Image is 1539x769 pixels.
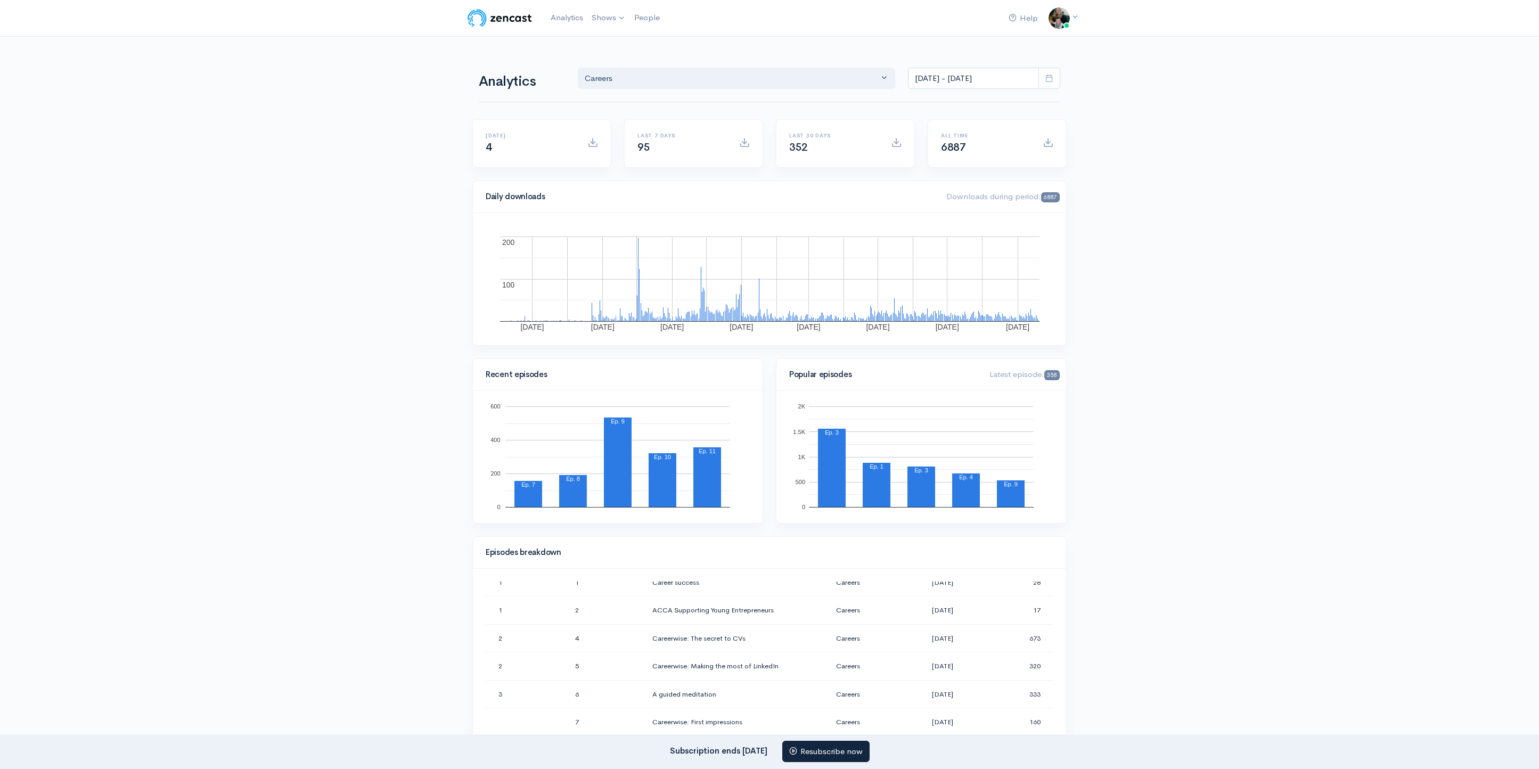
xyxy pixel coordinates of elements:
td: Careers [828,680,901,708]
a: Help [1004,7,1042,30]
text: 400 [490,437,500,443]
td: 5 [567,652,644,681]
text: Ep. 11 [699,448,716,454]
td: Careerwise: Making the most of LinkedIn [644,652,828,681]
td: Careerwise: First impressions [644,708,828,737]
td: 17 [985,596,1053,625]
span: 95 [637,141,650,154]
button: Careers [578,68,895,89]
td: Careers [828,624,901,652]
td: 1 [486,568,567,596]
text: Ep. 10 [654,454,671,460]
td: Careers [828,708,901,737]
text: 100 [502,281,515,289]
h4: Recent episodes [486,370,743,379]
a: Analytics [546,6,587,29]
td: ACCA Supporting Young Entrepreneurs [644,596,828,625]
a: Shows [587,6,630,30]
td: [DATE] [901,680,985,708]
td: 28 [985,568,1053,596]
text: 2K [798,403,806,410]
h6: Last 7 days [637,133,726,138]
td: 1 [567,568,644,596]
span: Latest episode: [989,369,1060,379]
h4: Daily downloads [486,192,934,201]
text: Ep. 7 [521,481,535,488]
td: Careers [828,596,901,625]
text: Ep. 8 [566,476,580,482]
text: 0 [497,504,500,510]
td: Careers [828,568,901,596]
img: ... [1049,7,1070,29]
text: [DATE] [936,323,959,331]
text: Ep. 9 [611,418,625,424]
svg: A chart. [486,404,750,510]
span: 6887 [1041,192,1060,202]
td: 3 [486,680,567,708]
td: 333 [985,680,1053,708]
td: Careerwise: The secret to CVs [644,624,828,652]
td: [DATE] [901,596,985,625]
div: Careers [585,72,879,85]
text: Ep. 9 [1004,481,1018,487]
text: 200 [502,238,515,247]
text: 0 [802,504,805,510]
td: [DATE] [901,624,985,652]
text: 200 [490,470,500,477]
a: People [630,6,664,29]
text: Ep. 3 [914,467,928,473]
text: [DATE] [866,323,889,331]
td: 7 [567,708,644,737]
text: 600 [490,403,500,410]
td: [DATE] [901,568,985,596]
text: [DATE] [1006,323,1029,331]
td: 4 [567,624,644,652]
text: 500 [796,479,805,485]
td: 160 [985,708,1053,737]
text: 1K [798,454,806,460]
h6: Last 30 days [789,133,878,138]
text: [DATE] [520,323,544,331]
h1: Analytics [479,74,565,89]
span: 4 [486,141,492,154]
svg: A chart. [789,404,1053,510]
strong: Subscription ends [DATE] [670,745,767,755]
text: [DATE] [730,323,753,331]
text: Ep. 1 [870,463,883,470]
input: analytics date range selector [908,68,1039,89]
td: 673 [985,624,1053,652]
h4: Episodes breakdown [486,548,1047,557]
text: 1.5K [793,428,805,435]
h6: All time [941,133,1030,138]
span: 352 [789,141,808,154]
td: Careers [828,652,901,681]
td: 2 [567,596,644,625]
td: [DATE] [901,708,985,737]
a: Resubscribe now [782,741,870,763]
h4: Popular episodes [789,370,977,379]
span: 358 [1044,370,1060,380]
td: Career success [644,568,828,596]
td: 6 [567,680,644,708]
svg: A chart. [486,226,1053,332]
text: [DATE] [660,323,684,331]
text: Ep. 4 [959,474,973,480]
td: A guided meditation [644,680,828,708]
text: [DATE] [591,323,615,331]
span: 6887 [941,141,965,154]
img: ZenCast Logo [466,7,534,29]
td: 1 [486,596,567,625]
td: 2 [486,624,567,652]
text: [DATE] [797,323,820,331]
td: 320 [985,652,1053,681]
td: [DATE] [901,652,985,681]
h6: [DATE] [486,133,575,138]
span: Downloads during period: [946,191,1060,201]
text: Ep. 3 [825,429,839,436]
td: 2 [486,652,567,681]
